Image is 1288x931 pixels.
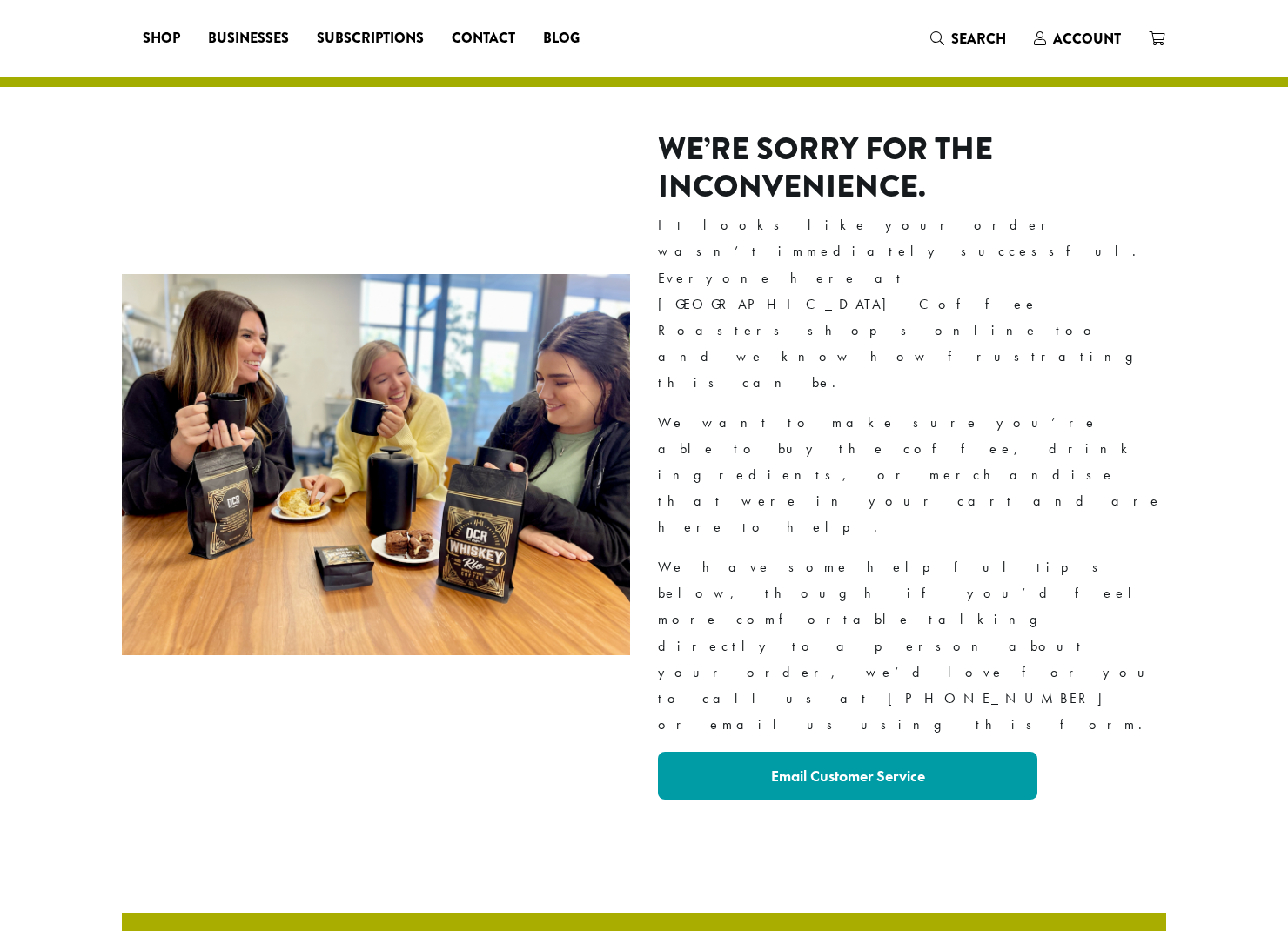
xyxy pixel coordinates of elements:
[317,28,424,50] span: Subscriptions
[143,28,180,50] span: Shop
[658,752,1037,800] a: Email Customer Service
[208,28,289,50] span: Businesses
[951,29,1006,49] span: Search
[658,554,1166,738] p: We have some helpful tips below, though if you’d feel more comfortable talking directly to a pers...
[129,24,194,52] a: Shop
[771,766,925,786] strong: Email Customer Service
[452,28,515,50] span: Contact
[658,131,1166,205] h2: We’re sorry for the inconvenience.
[543,28,580,50] span: Blog
[1053,29,1121,49] span: Account
[916,24,1020,53] a: Search
[658,410,1166,540] p: We want to make sure you’re able to buy the coffee, drink ingredients, or merchandise that were i...
[658,212,1166,396] p: It looks like your order wasn’t immediately successful. Everyone here at [GEOGRAPHIC_DATA] Coffee...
